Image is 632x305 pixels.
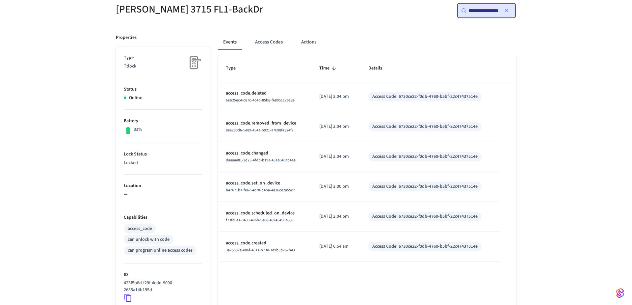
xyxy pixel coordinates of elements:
[226,180,303,187] p: access_code.set_on_device
[319,243,353,250] p: [DATE] 6:54 am
[124,151,202,158] p: Lock Status
[128,236,170,243] div: can unlock with code
[124,191,202,198] p: —
[319,123,353,130] p: [DATE] 2:04 pm
[186,54,202,71] img: Placeholder Lock Image
[319,153,353,160] p: [DATE] 2:04 pm
[368,63,391,73] span: Details
[218,34,516,50] div: ant example
[319,63,338,73] span: Time
[116,3,312,16] h5: [PERSON_NAME] 3715 FL1-BackDr
[372,243,478,250] div: Access Code: 6730ce22-f0db-4760-b5bf-22c47437514e
[124,214,202,221] p: Capabilities
[124,86,202,93] p: Status
[124,271,202,278] p: ID
[319,93,353,100] p: [DATE] 2:04 pm
[124,182,202,189] p: Location
[226,127,294,133] span: 8ee230d6-5e89-454a-b921-a7698fe324f7
[372,183,478,190] div: Access Code: 6730ce22-f0db-4760-b5bf-22c47437514e
[226,90,303,97] p: access_code.deleted
[134,126,142,133] p: 83%
[226,217,293,223] span: f73fc0e1-0480-426b-9e68-49745490a886
[319,183,353,190] p: [DATE] 2:00 pm
[128,247,193,254] div: can program online access codes
[124,280,199,293] p: 423f5b8d-f29f-4edd-9090-2655a14b195d
[226,187,295,193] span: b47671ba-fe67-4c70-b4ba-4e26ce2a55c7
[372,123,478,130] div: Access Code: 6730ce22-f0db-4760-b5bf-22c47437514e
[319,213,353,220] p: [DATE] 2:04 pm
[226,150,303,157] p: access_code.changed
[124,63,202,70] p: Ttlock
[129,95,142,101] p: Online
[124,118,202,125] p: Battery
[218,34,242,50] button: Events
[226,120,303,127] p: access_code.removed_from_device
[296,34,322,50] button: Actions
[124,54,202,61] p: Type
[226,210,303,217] p: access_code.scheduled_on_device
[226,157,296,163] span: daaaae81-2d25-4fdb-b19a-45aa040ab4ea
[372,153,478,160] div: Access Code: 6730ce22-f0db-4760-b5bf-22c47437514e
[226,247,295,253] span: 3a75582a-e86f-4811-b73e-1e9b3b262b43
[250,34,288,50] button: Access Codes
[616,288,624,298] img: SeamLogoGradient.69752ec5.svg
[372,93,478,100] div: Access Code: 6730ce22-f0db-4760-b5bf-22c47437514e
[128,225,152,232] div: access_code
[218,55,516,262] table: sticky table
[226,63,244,73] span: Type
[116,34,137,41] p: Properties
[124,159,202,166] p: Locked
[226,97,295,103] span: 6eb25ec4-c87c-4c4b-85b8-fe805117618e
[372,213,478,220] div: Access Code: 6730ce22-f0db-4760-b5bf-22c47437514e
[226,240,303,247] p: access_code.created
